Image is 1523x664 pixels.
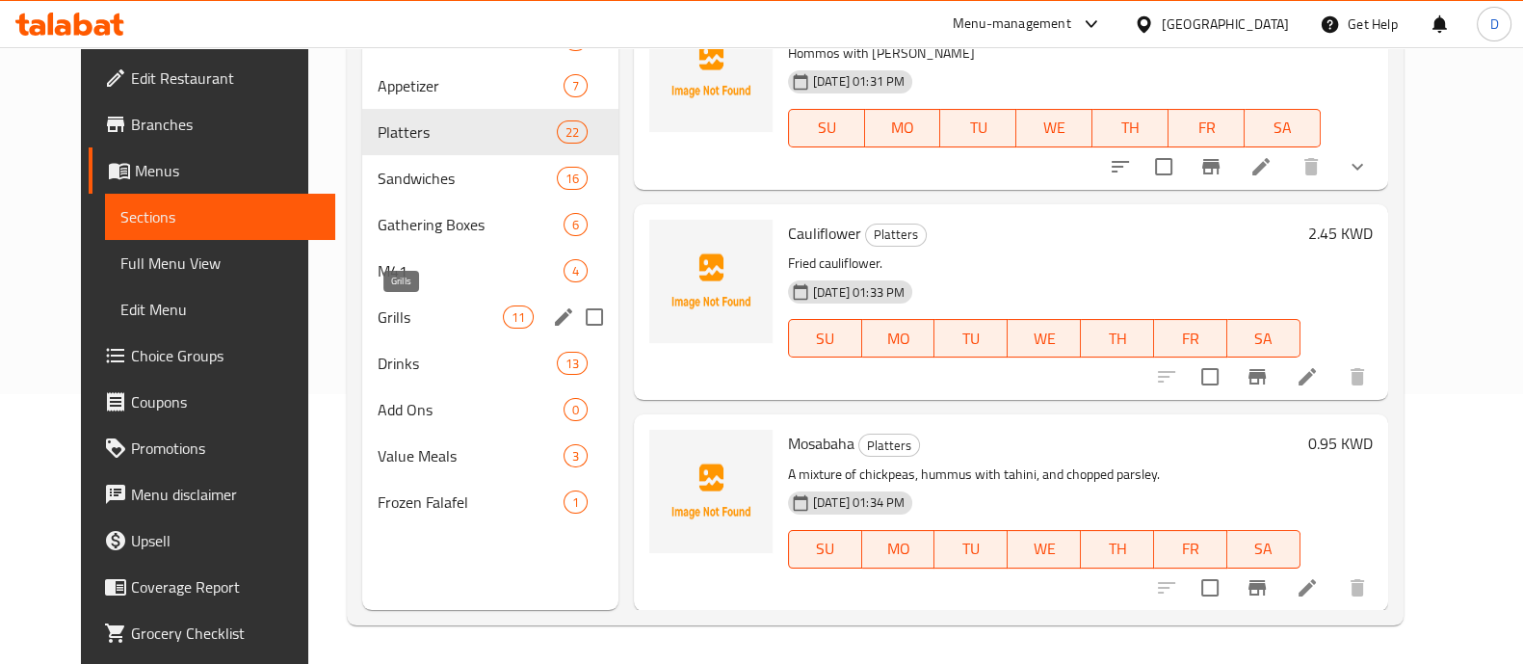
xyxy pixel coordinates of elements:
button: WE [1016,109,1092,147]
button: TH [1081,530,1154,569]
span: Platters [866,224,926,246]
span: Upsell [131,529,320,552]
span: Mosabaha [788,429,854,458]
span: Add Ons [378,398,564,421]
div: items [564,213,588,236]
img: Mosabaha [649,430,773,553]
button: Branch-specific-item [1188,144,1234,190]
span: 0 [565,401,587,419]
span: 22 [558,123,587,142]
span: Platters [378,120,557,144]
div: items [564,259,588,282]
span: SA [1252,114,1313,142]
span: Platters [859,435,919,457]
a: Upsell [89,518,335,564]
nav: Menu sections [362,9,618,533]
button: Branch-specific-item [1234,354,1280,400]
span: TH [1100,114,1161,142]
a: Promotions [89,425,335,471]
a: Edit Restaurant [89,55,335,101]
a: Edit menu item [1296,365,1319,388]
div: items [557,352,588,375]
span: MO [870,535,928,563]
a: Sections [105,194,335,240]
div: items [557,167,588,190]
button: SA [1227,319,1300,358]
div: [GEOGRAPHIC_DATA] [1162,13,1289,35]
button: edit [549,303,578,332]
button: MO [865,109,941,147]
a: Menus [89,147,335,194]
span: [DATE] 01:31 PM [805,72,912,91]
span: Select to update [1190,568,1230,608]
span: FR [1176,114,1237,142]
div: Value Meals3 [362,433,618,479]
svg: Show Choices [1346,155,1369,178]
h6: 0.95 KWD [1308,430,1373,457]
button: SA [1245,109,1321,147]
a: Grocery Checklist [89,610,335,656]
div: items [564,398,588,421]
button: sort-choices [1097,144,1143,190]
div: items [564,491,588,514]
span: Branches [131,113,320,136]
span: SU [797,535,854,563]
button: delete [1334,565,1380,611]
a: Choice Groups [89,332,335,379]
button: SU [788,109,865,147]
a: Coverage Report [89,564,335,610]
span: 16 [558,170,587,188]
button: SU [788,319,862,358]
span: WE [1015,535,1073,563]
div: Sandwiches [378,167,557,190]
a: Edit Menu [105,286,335,332]
span: Grills [378,305,503,329]
div: Appetizer7 [362,63,618,109]
span: WE [1024,114,1085,142]
div: Platters [858,434,920,457]
span: Cauliflower [788,219,861,248]
button: WE [1008,319,1081,358]
span: 1 [565,493,587,512]
img: Hommos [649,9,773,132]
button: FR [1154,530,1227,569]
button: show more [1334,144,1380,190]
span: Grocery Checklist [131,622,320,645]
div: Value Meals [378,444,564,467]
span: D [1489,13,1498,35]
p: Fried cauliflower. [788,252,1300,276]
span: Edit Menu [120,298,320,321]
button: Branch-specific-item [1234,565,1280,611]
p: Hommos with [PERSON_NAME] [788,41,1321,66]
span: 13 [558,355,587,373]
span: TH [1089,325,1146,353]
button: MO [862,530,935,569]
span: Coverage Report [131,575,320,598]
div: Add Ons0 [362,386,618,433]
span: WE [1015,325,1073,353]
div: Sandwiches16 [362,155,618,201]
a: Branches [89,101,335,147]
div: Grills11edit [362,294,618,340]
span: Drinks [378,352,557,375]
span: TU [942,535,1000,563]
button: TH [1092,109,1169,147]
span: SA [1235,535,1293,563]
span: M41 [378,259,564,282]
div: Drinks13 [362,340,618,386]
span: FR [1162,535,1220,563]
div: Platters [865,224,927,247]
img: Cauliflower [649,220,773,343]
div: Gathering Boxes [378,213,564,236]
span: Menu disclaimer [131,483,320,506]
div: Appetizer [378,74,564,97]
div: items [564,74,588,97]
button: delete [1334,354,1380,400]
span: 11 [504,308,533,327]
span: Select to update [1143,146,1184,187]
a: Edit menu item [1296,576,1319,599]
button: MO [862,319,935,358]
h6: 2.45 KWD [1308,220,1373,247]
